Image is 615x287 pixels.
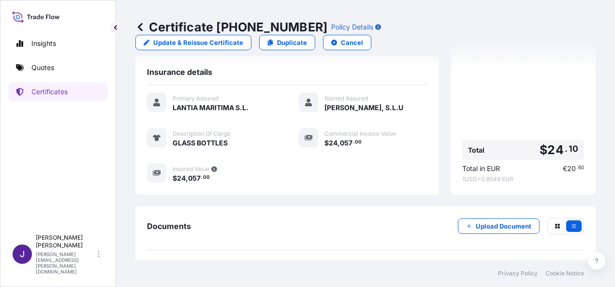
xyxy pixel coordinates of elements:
span: $ [540,144,547,156]
p: [PERSON_NAME][EMAIL_ADDRESS][PERSON_NAME][DOMAIN_NAME] [36,251,96,274]
p: Upload Document [476,221,531,231]
a: Certificates [8,82,108,101]
span: Total in EUR [462,164,500,173]
p: Duplicate [277,38,307,47]
p: [PERSON_NAME] [PERSON_NAME] [36,234,96,249]
a: Insights [8,34,108,53]
span: 20 [567,165,576,172]
span: , [186,175,188,182]
span: Description Of Cargo [173,130,230,138]
span: , [337,140,340,146]
span: $ [173,175,177,182]
a: Quotes [8,58,108,77]
a: Update & Reissue Certificate [135,35,251,50]
span: [PERSON_NAME], S.L.U [324,103,403,113]
p: Insights [31,39,56,48]
span: 24 [329,140,337,146]
span: Insured Value [173,165,209,173]
a: Duplicate [259,35,315,50]
span: Primary Assured [173,95,219,102]
p: Quotes [31,63,54,72]
span: . [353,141,354,144]
p: Update & Reissue Certificate [153,38,243,47]
span: Documents [147,221,191,231]
p: Cancel [341,38,363,47]
span: . [576,166,578,170]
span: 10 [569,146,578,152]
span: 60 [578,166,584,170]
span: J [20,249,25,259]
p: Certificate [PHONE_NUMBER] [135,19,327,35]
span: Named Assured [324,95,368,102]
span: € [563,165,567,172]
span: 00 [203,176,210,179]
span: . [565,146,568,152]
p: Policy Details [331,22,373,32]
span: 057 [188,175,201,182]
a: Privacy Policy [498,270,538,277]
span: 24 [177,175,186,182]
button: Upload Document [458,218,540,234]
p: Certificates [31,87,68,97]
span: Total [468,145,484,155]
span: . [201,176,203,179]
span: Insurance details [147,67,212,77]
span: 24 [547,144,563,156]
span: 1 USD = 0.8548 EUR [462,175,584,183]
button: Cancel [323,35,371,50]
span: 057 [340,140,352,146]
span: GLASS BOTTLES [173,138,228,148]
span: LANTIA MARITIMA S.L. [173,103,249,113]
a: Cookie Notice [545,270,584,277]
span: Commercial Invoice Value [324,130,396,138]
span: 00 [355,141,362,144]
span: $ [324,140,329,146]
